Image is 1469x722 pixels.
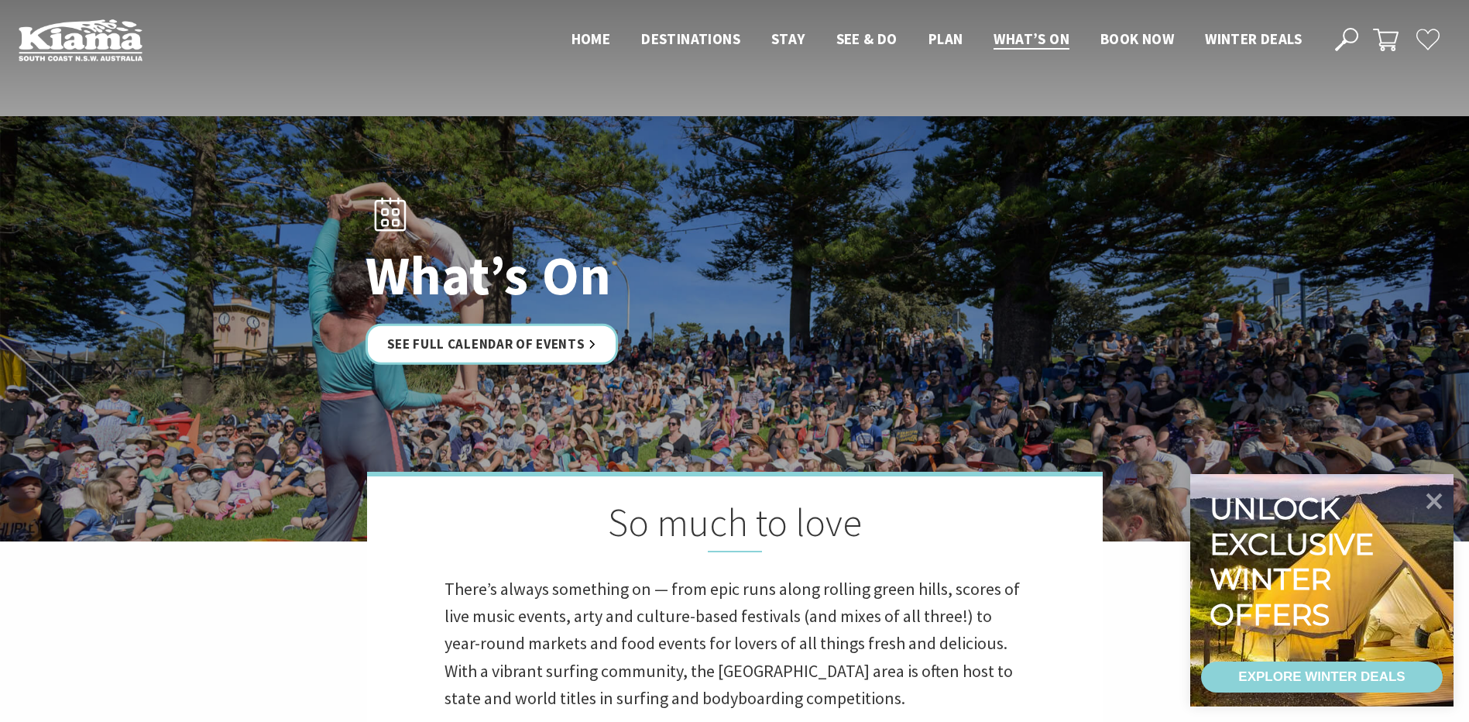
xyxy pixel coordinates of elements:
div: EXPLORE WINTER DEALS [1238,662,1405,693]
span: See & Do [836,29,898,48]
p: There’s always something on — from epic runs along rolling green hills, scores of live music even... [444,576,1025,712]
span: What’s On [994,29,1069,48]
img: Kiama Logo [19,19,142,61]
h2: So much to love [444,500,1025,552]
h1: What’s On [366,246,803,305]
span: Home [571,29,611,48]
span: Book now [1100,29,1174,48]
span: Stay [771,29,805,48]
a: EXPLORE WINTER DEALS [1201,662,1443,693]
span: Plan [928,29,963,48]
div: Unlock exclusive winter offers [1210,491,1381,632]
a: See Full Calendar of Events [366,324,619,365]
span: Destinations [641,29,740,48]
nav: Main Menu [556,27,1317,53]
span: Winter Deals [1205,29,1302,48]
